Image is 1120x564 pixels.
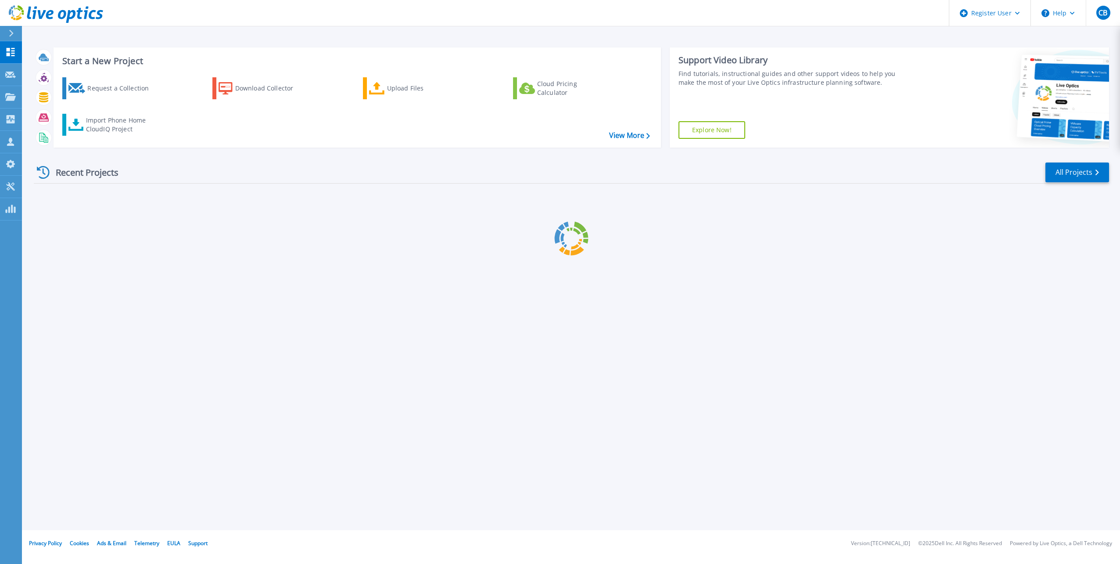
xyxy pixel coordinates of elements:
a: Download Collector [212,77,310,99]
a: EULA [167,539,180,547]
div: Find tutorials, instructional guides and other support videos to help you make the most of your L... [678,69,905,87]
div: Import Phone Home CloudIQ Project [86,116,154,134]
a: Explore Now! [678,121,745,139]
a: Ads & Email [97,539,126,547]
span: CB [1098,9,1107,16]
a: Upload Files [363,77,461,99]
div: Download Collector [235,80,305,97]
li: © 2025 Dell Inc. All Rights Reserved [918,541,1002,546]
a: Cookies [70,539,89,547]
div: Cloud Pricing Calculator [537,80,607,97]
div: Request a Collection [87,80,158,97]
div: Recent Projects [34,162,130,183]
a: Cloud Pricing Calculator [513,77,611,99]
div: Support Video Library [678,54,905,66]
a: Support [188,539,208,547]
a: Telemetry [134,539,159,547]
h3: Start a New Project [62,56,650,66]
li: Powered by Live Optics, a Dell Technology [1010,541,1112,546]
a: Request a Collection [62,77,160,99]
a: Privacy Policy [29,539,62,547]
div: Upload Files [387,80,457,97]
a: View More [609,131,650,140]
li: Version: [TECHNICAL_ID] [851,541,910,546]
a: All Projects [1045,163,1109,182]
